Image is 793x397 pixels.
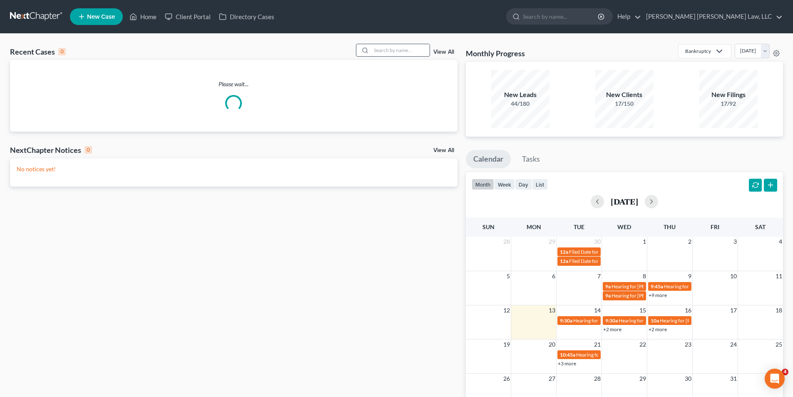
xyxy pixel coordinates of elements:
[527,223,541,230] span: Mon
[560,258,568,264] span: 12a
[433,147,454,153] a: View All
[687,237,692,247] span: 2
[85,146,92,154] div: 0
[125,9,161,24] a: Home
[532,179,548,190] button: list
[642,271,647,281] span: 8
[775,340,783,350] span: 25
[560,352,575,358] span: 10:45a
[711,223,719,230] span: Fri
[87,14,115,20] span: New Case
[603,326,621,332] a: +2 more
[699,90,758,100] div: New Filings
[576,352,641,358] span: Hearing for [PERSON_NAME]
[664,223,676,230] span: Thu
[660,317,725,324] span: Hearing for [PERSON_NAME]
[523,9,599,24] input: Search by name...
[569,258,639,264] span: Filed Date for [PERSON_NAME]
[433,49,454,55] a: View All
[649,326,667,332] a: +2 more
[515,179,532,190] button: day
[642,237,647,247] span: 1
[551,271,556,281] span: 6
[765,369,785,389] div: Open Intercom Messenger
[472,179,494,190] button: month
[593,305,602,315] span: 14
[733,237,738,247] span: 3
[664,283,729,290] span: Hearing for [PERSON_NAME]
[593,340,602,350] span: 21
[10,47,66,57] div: Recent Cases
[10,80,457,88] p: Please wait...
[491,90,549,100] div: New Leads
[573,317,710,324] span: Hearing for [US_STATE] Safety Association of Timbermen - Self I
[617,223,631,230] span: Wed
[161,9,215,24] a: Client Portal
[466,48,525,58] h3: Monthly Progress
[215,9,278,24] a: Directory Cases
[595,100,654,108] div: 17/150
[605,317,618,324] span: 9:30a
[482,223,495,230] span: Sun
[58,48,66,55] div: 0
[612,292,676,299] span: Hearing for [PERSON_NAME]
[605,292,611,299] span: 9a
[611,197,638,206] h2: [DATE]
[515,150,547,168] a: Tasks
[639,305,647,315] span: 15
[639,340,647,350] span: 22
[639,374,647,384] span: 29
[729,305,738,315] span: 17
[593,237,602,247] span: 30
[548,374,556,384] span: 27
[494,179,515,190] button: week
[612,283,676,290] span: Hearing for [PERSON_NAME]
[491,100,549,108] div: 44/180
[558,360,576,367] a: +3 more
[466,150,511,168] a: Calendar
[684,305,692,315] span: 16
[548,305,556,315] span: 13
[729,340,738,350] span: 24
[651,317,659,324] span: 10a
[642,9,783,24] a: [PERSON_NAME] [PERSON_NAME] Law, LLC
[649,292,667,298] a: +9 more
[10,145,92,155] div: NextChapter Notices
[548,237,556,247] span: 29
[778,237,783,247] span: 4
[597,271,602,281] span: 7
[687,271,692,281] span: 9
[560,249,568,255] span: 12a
[685,47,711,55] div: Bankruptcy
[595,90,654,100] div: New Clients
[502,374,511,384] span: 26
[569,249,639,255] span: Filed Date for [PERSON_NAME]
[502,237,511,247] span: 28
[502,305,511,315] span: 12
[371,44,430,56] input: Search by name...
[775,271,783,281] span: 11
[502,340,511,350] span: 19
[755,223,766,230] span: Sat
[548,340,556,350] span: 20
[17,165,451,173] p: No notices yet!
[574,223,584,230] span: Tue
[684,374,692,384] span: 30
[651,283,663,290] span: 9:45a
[560,317,572,324] span: 9:30a
[605,283,611,290] span: 9a
[775,305,783,315] span: 18
[613,9,641,24] a: Help
[619,317,756,324] span: Hearing for [US_STATE] Safety Association of Timbermen - Self I
[729,271,738,281] span: 10
[782,369,788,375] span: 4
[593,374,602,384] span: 28
[506,271,511,281] span: 5
[684,340,692,350] span: 23
[729,374,738,384] span: 31
[699,100,758,108] div: 17/92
